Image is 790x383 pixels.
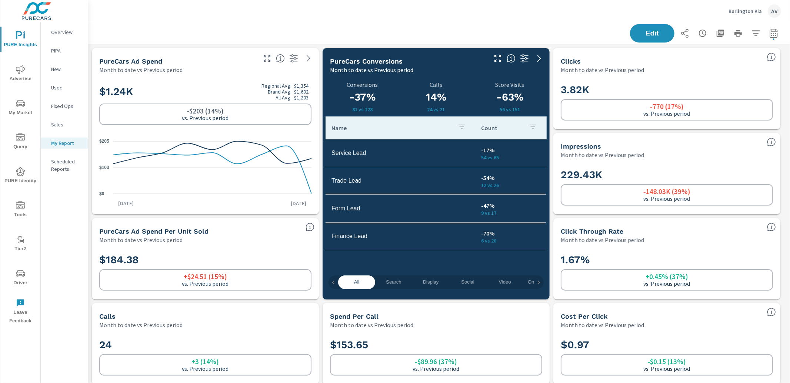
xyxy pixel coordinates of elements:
div: AV [768,4,781,18]
h2: 24 [99,338,311,351]
p: Name [331,124,451,132]
td: Trade Lead [326,172,475,190]
span: Query [3,133,38,151]
h2: $0.97 [561,338,773,351]
h2: $1.24K [99,83,311,101]
span: Tools [3,201,38,219]
span: PURE Identity [3,167,38,185]
td: Finance Lead [326,227,475,245]
p: Month to date vs Previous period [99,65,183,74]
p: Brand Avg: [268,89,291,95]
p: -17% [481,146,540,155]
span: The number of times an ad was clicked by a consumer. [Source: This data is provided by the advert... [767,52,776,61]
span: My Market [3,99,38,117]
h5: Cost Per Click [561,312,608,320]
h5: Calls [99,312,116,320]
p: PIPA [51,47,82,54]
h5: PureCars Conversions [330,57,403,65]
p: 9 vs 17 [481,210,540,216]
button: Apply Filters [749,26,763,41]
span: Average cost of each click. The calculation for this metric is: "Spend/Clicks". For example, if y... [767,308,776,316]
p: Month to date vs Previous period [561,150,644,159]
button: Make Fullscreen [261,52,273,64]
h5: Impressions [561,142,601,150]
p: 56 vs 151 [473,106,547,112]
h5: PureCars Ad Spend Per Unit Sold [99,227,209,235]
p: vs. Previous period [644,195,690,202]
p: Month to date vs Previous period [330,321,413,329]
p: vs. Previous period [644,365,690,372]
div: nav menu [0,22,40,328]
button: Select Date Range [766,26,781,41]
h5: Spend Per Call [330,312,379,320]
p: Regional Avg: [261,83,291,89]
span: Edit [637,30,667,37]
div: My Report [41,138,88,149]
p: -47% [481,201,540,210]
p: Month to date vs Previous period [561,235,644,244]
span: Understand conversion over the selected time range. [507,54,516,63]
button: Make Fullscreen [492,52,504,64]
text: $205 [99,139,109,144]
p: vs. Previous period [182,115,229,121]
p: -54% [481,173,540,182]
p: vs. Previous period [182,280,229,287]
h6: -$203 (14%) [187,107,224,115]
h6: -$0.15 (13%) [648,358,686,365]
span: PURE Insights [3,31,38,49]
span: Tier2 [3,235,38,253]
p: Used [51,84,82,91]
span: Search [380,278,408,287]
span: Advertise [3,65,38,83]
p: Count [481,124,523,132]
p: $1,203 [294,95,309,101]
p: 54 vs 65 [481,155,540,160]
p: [DATE] [286,200,311,207]
h2: 1.67% [561,253,773,266]
p: New [51,65,82,73]
p: vs. Previous period [413,365,460,372]
h5: Click Through Rate [561,227,623,235]
span: Video [491,278,519,287]
p: 12 vs 26 [481,182,540,188]
a: See more details in report [303,52,314,64]
td: Service Lead [326,144,475,162]
div: Sales [41,119,88,130]
text: $0 [99,191,104,196]
p: All Avg: [276,95,291,101]
text: $103 [99,165,109,170]
div: Used [41,82,88,93]
h6: -148.03K (39%) [643,188,690,195]
p: -70% [481,229,540,238]
h3: -37% [330,91,395,104]
span: Leave Feedback [3,299,38,325]
h6: +$24.51 (15%) [184,273,227,280]
p: Month to date vs Previous period [99,321,183,329]
span: All [343,278,371,287]
span: Display [417,278,445,287]
p: My Report [51,139,82,147]
div: New [41,64,88,75]
h2: $153.65 [330,338,542,351]
h3: 14% [404,91,469,104]
p: Store Visits [473,81,547,88]
td: Form Lead [326,199,475,218]
p: Month to date vs Previous period [561,321,644,329]
button: Print Report [731,26,746,41]
h6: +0.45% (37%) [646,273,688,280]
p: Month to date vs Previous period [330,65,413,74]
span: Social [454,278,482,287]
p: Overview [51,28,82,36]
p: 6 vs 20 [481,238,540,244]
h6: +3 (14%) [192,358,219,365]
p: vs. Previous period [644,280,690,287]
p: Calls [404,81,469,88]
span: Percentage of users who viewed your campaigns who clicked through to your website. For example, i... [767,223,776,231]
div: Scheduled Reports [41,156,88,174]
h2: 3.82K [561,83,773,96]
h2: $184.38 [99,253,311,266]
button: Share Report [677,26,692,41]
h6: -770 (17%) [650,103,684,110]
a: See more details in report [533,52,545,64]
p: Conversions [330,81,395,88]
